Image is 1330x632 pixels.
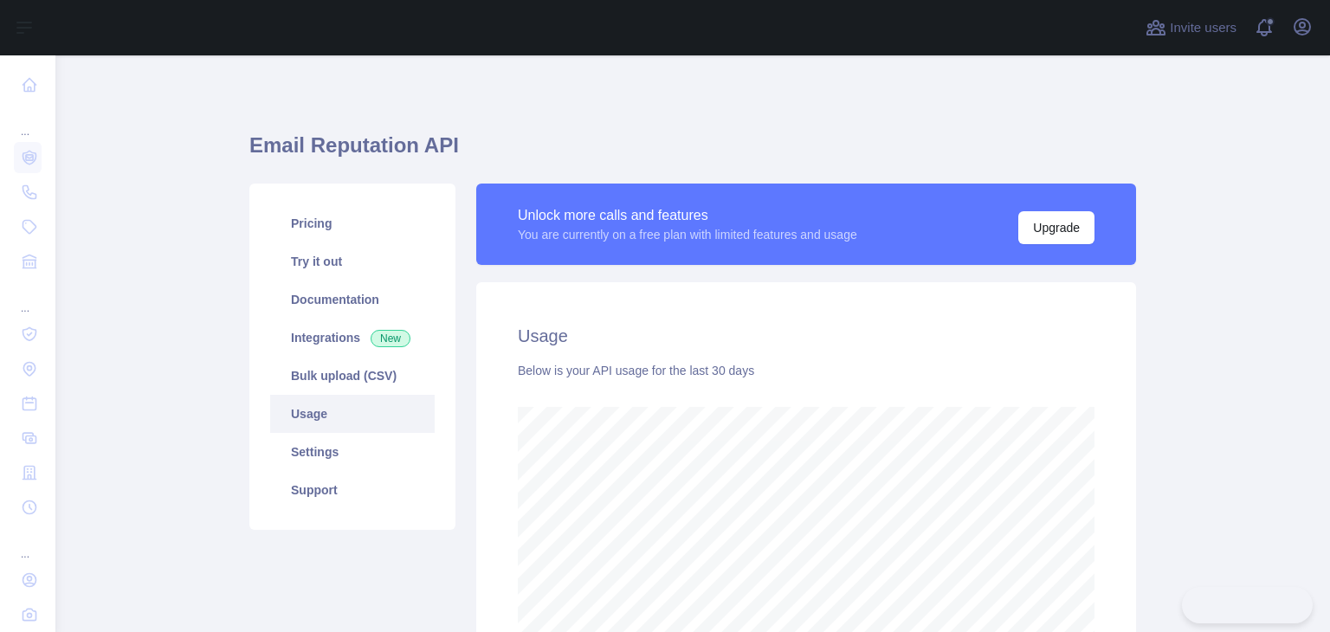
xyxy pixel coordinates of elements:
button: Invite users [1142,14,1240,42]
div: ... [14,104,42,139]
a: Documentation [270,281,435,319]
a: Try it out [270,242,435,281]
div: ... [14,526,42,561]
button: Upgrade [1018,211,1094,244]
a: Bulk upload (CSV) [270,357,435,395]
div: Below is your API usage for the last 30 days [518,362,1094,379]
iframe: Toggle Customer Support [1182,587,1313,623]
h2: Usage [518,324,1094,348]
div: Unlock more calls and features [518,205,857,226]
a: Usage [270,395,435,433]
a: Settings [270,433,435,471]
a: Support [270,471,435,509]
span: Invite users [1170,18,1236,38]
div: ... [14,281,42,315]
a: Pricing [270,204,435,242]
span: New [371,330,410,347]
h1: Email Reputation API [249,132,1136,173]
div: You are currently on a free plan with limited features and usage [518,226,857,243]
a: Integrations New [270,319,435,357]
